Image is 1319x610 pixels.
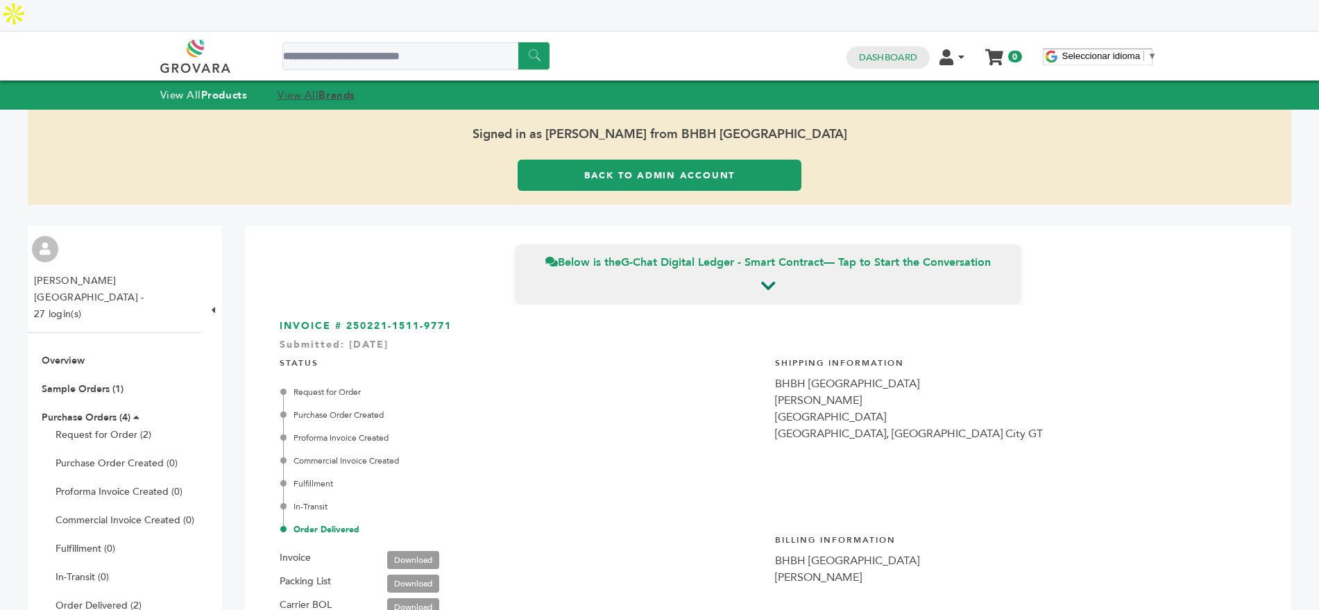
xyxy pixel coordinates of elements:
[775,375,1257,392] div: BHBH [GEOGRAPHIC_DATA]
[775,392,1257,409] div: [PERSON_NAME]
[283,455,761,467] div: Commercial Invoice Created
[42,382,124,396] a: Sample Orders (1)
[545,255,991,270] span: Below is the — Tap to Start the Conversation
[1062,51,1157,61] a: Seleccionar idioma​
[280,338,1257,359] div: Submitted: [DATE]
[621,255,824,270] strong: G-Chat Digital Ledger - Smart Contract
[32,236,58,262] img: profile.png
[859,51,917,64] a: Dashboard
[1062,51,1141,61] span: Seleccionar idioma
[775,524,1257,553] h4: Billing Information
[42,354,85,367] a: Overview
[283,409,761,421] div: Purchase Order Created
[280,347,761,376] h4: STATUS
[56,457,178,470] a: Purchase Order Created (0)
[1143,51,1144,61] span: ​
[34,273,197,323] li: [PERSON_NAME][GEOGRAPHIC_DATA] - 27 login(s)
[278,88,355,102] a: View AllBrands
[56,428,151,441] a: Request for Order (2)
[775,409,1257,425] div: [GEOGRAPHIC_DATA]
[56,485,182,498] a: Proforma Invoice Created (0)
[318,88,355,102] strong: Brands
[1148,51,1157,61] span: ▼
[56,570,109,584] a: In-Transit (0)
[201,88,247,102] strong: Products
[282,42,550,70] input: Search a product or brand...
[283,477,761,490] div: Fulfillment
[283,500,761,513] div: In-Transit
[775,425,1257,442] div: [GEOGRAPHIC_DATA], [GEOGRAPHIC_DATA] City GT
[986,44,1002,59] a: My Cart
[56,514,194,527] a: Commercial Invoice Created (0)
[280,573,331,590] label: Packing List
[283,432,761,444] div: Proforma Invoice Created
[387,575,439,593] a: Download
[283,523,761,536] div: Order Delivered
[280,550,311,566] label: Invoice
[280,319,1257,333] h3: INVOICE # 250221-1511-9771
[518,160,801,191] a: Back to Admin Account
[160,88,248,102] a: View AllProducts
[775,569,1257,586] div: [PERSON_NAME]
[387,551,439,569] a: Download
[56,542,115,555] a: Fulfillment (0)
[775,347,1257,376] h4: Shipping Information
[1008,51,1021,62] span: 0
[42,411,130,424] a: Purchase Orders (4)
[283,386,761,398] div: Request for Order
[775,552,1257,569] div: BHBH [GEOGRAPHIC_DATA]
[28,110,1291,160] span: Signed in as [PERSON_NAME] from BHBH [GEOGRAPHIC_DATA]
